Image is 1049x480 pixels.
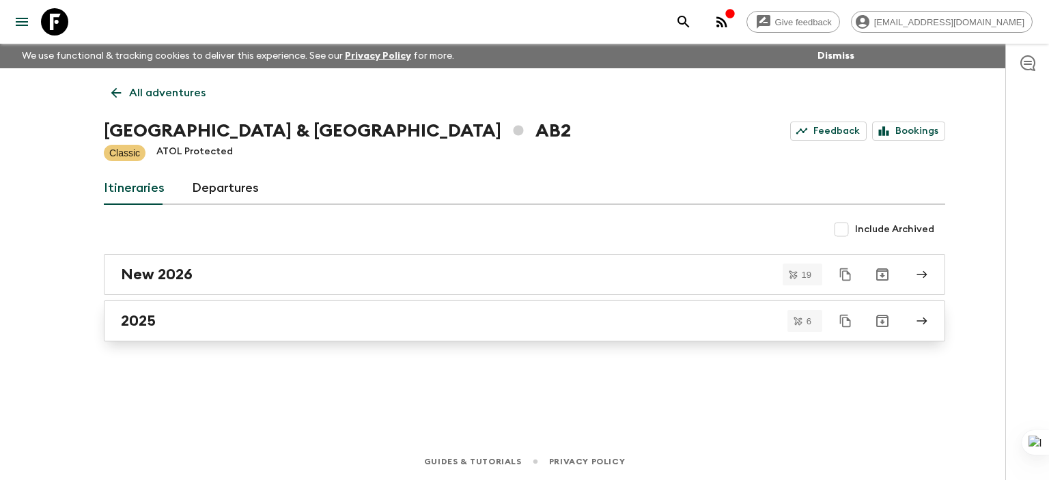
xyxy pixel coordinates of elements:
span: Include Archived [855,223,934,236]
a: Bookings [872,122,945,141]
p: Classic [109,146,140,160]
a: Departures [192,172,259,205]
a: 2025 [104,300,945,341]
a: New 2026 [104,254,945,295]
span: 6 [798,317,820,326]
a: Privacy Policy [345,51,411,61]
p: We use functional & tracking cookies to deliver this experience. See our for more. [16,44,460,68]
a: Itineraries [104,172,165,205]
span: 19 [794,270,820,279]
p: ATOL Protected [156,145,233,161]
button: Dismiss [814,46,858,66]
button: Duplicate [833,262,858,287]
a: Give feedback [746,11,840,33]
div: [EMAIL_ADDRESS][DOMAIN_NAME] [851,11,1033,33]
button: Duplicate [833,309,858,333]
a: Guides & Tutorials [424,454,522,469]
span: [EMAIL_ADDRESS][DOMAIN_NAME] [867,17,1032,27]
span: Give feedback [768,17,839,27]
button: Archive [869,261,896,288]
button: search adventures [670,8,697,36]
h2: 2025 [121,312,156,330]
button: menu [8,8,36,36]
h1: [GEOGRAPHIC_DATA] & [GEOGRAPHIC_DATA] AB2 [104,117,571,145]
p: All adventures [129,85,206,101]
a: Privacy Policy [549,454,625,469]
a: All adventures [104,79,213,107]
h2: New 2026 [121,266,193,283]
button: Archive [869,307,896,335]
a: Feedback [790,122,867,141]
